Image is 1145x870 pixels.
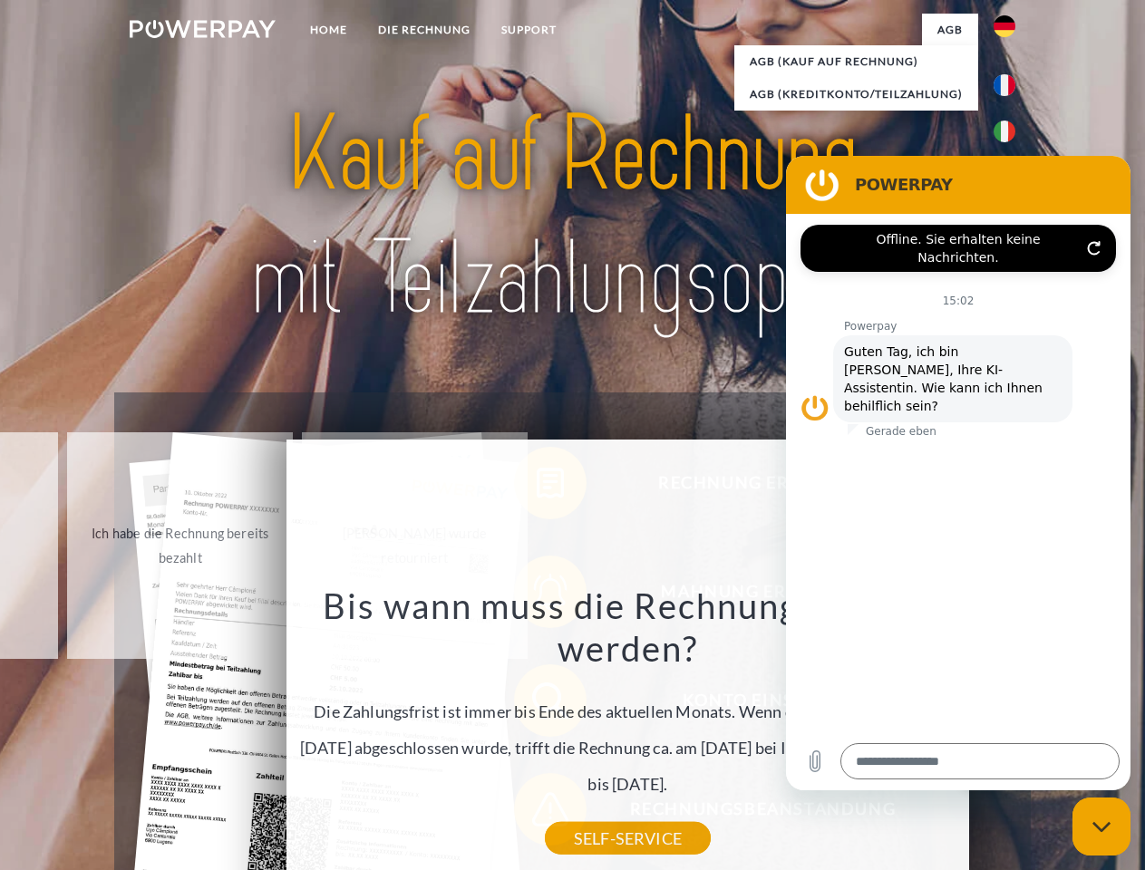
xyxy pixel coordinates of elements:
[545,822,711,855] a: SELF-SERVICE
[297,584,959,671] h3: Bis wann muss die Rechnung bezahlt werden?
[363,14,486,46] a: DIE RECHNUNG
[786,156,1130,790] iframe: Messaging-Fenster
[734,45,978,78] a: AGB (Kauf auf Rechnung)
[78,521,282,570] div: Ich habe die Rechnung bereits bezahlt
[994,121,1015,142] img: it
[734,78,978,111] a: AGB (Kreditkonto/Teilzahlung)
[173,87,972,347] img: title-powerpay_de.svg
[994,15,1015,37] img: de
[922,14,978,46] a: agb
[295,14,363,46] a: Home
[130,20,276,38] img: logo-powerpay-white.svg
[994,74,1015,96] img: fr
[1072,797,1130,855] iframe: Schaltfläche zum Öffnen des Messaging-Fensters; Konversation läuft
[297,584,959,838] div: Die Zahlungsfrist ist immer bis Ende des aktuellen Monats. Wenn die Bestellung z.B. am [DATE] abg...
[486,14,572,46] a: SUPPORT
